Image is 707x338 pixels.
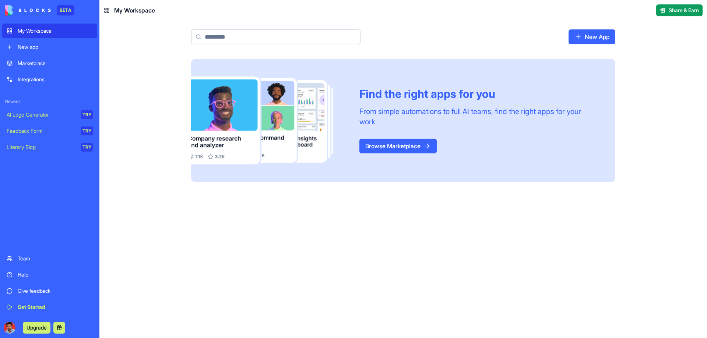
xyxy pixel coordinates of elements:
div: Feedback Form [7,127,76,135]
img: logo [5,5,51,15]
div: Integrations [18,76,93,83]
img: Frame_181_egmpey.png [191,77,348,164]
a: Help [2,267,97,282]
span: Share & Earn [669,7,699,14]
a: Feedback FormTRY [2,124,97,138]
button: Upgrade [23,322,50,334]
a: Integrations [2,72,97,87]
a: Upgrade [23,324,50,331]
div: Help [18,271,93,278]
div: AI Logo Generator [7,111,76,118]
a: My Workspace [2,24,97,38]
a: Give feedback [2,284,97,298]
a: Get Started [2,300,97,314]
a: AI Logo GeneratorTRY [2,107,97,122]
div: TRY [81,143,93,152]
button: Share & Earn [656,4,703,16]
a: Marketplace [2,56,97,71]
div: Give feedback [18,287,93,295]
div: BETA [57,5,74,15]
div: My Workspace [18,27,93,35]
div: Find the right apps for you [359,87,598,100]
img: ACg8ocKtAfE5ztx-XHUwjwR2Mwi0e3DAQ4pXbdLMU8bhzbvXYCbIwMU=s96-c [4,322,15,334]
div: Team [18,255,93,262]
a: New App [569,29,615,44]
a: Literary BlogTRY [2,140,97,154]
div: TRY [81,127,93,135]
div: New app [18,43,93,51]
span: My Workspace [114,6,155,15]
div: TRY [81,110,93,119]
div: Get Started [18,303,93,311]
a: Team [2,251,97,266]
div: Marketplace [18,60,93,67]
a: New app [2,40,97,54]
span: Recent [2,99,97,104]
a: Browse Marketplace [359,139,437,153]
a: BETA [5,5,74,15]
div: From simple automations to full AI teams, find the right apps for your work [359,106,598,127]
div: Literary Blog [7,143,76,151]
